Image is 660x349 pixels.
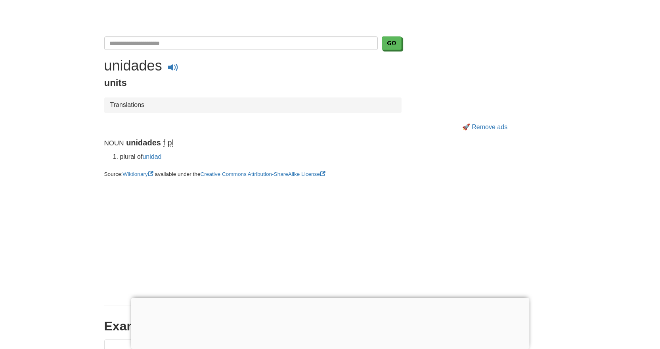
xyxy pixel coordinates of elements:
[382,36,402,50] button: Go
[168,138,174,147] abbr: plural number
[104,171,325,177] small: Source: available under the
[163,138,165,147] abbr: feminine gender
[131,298,529,347] iframe: Advertisement
[413,8,556,119] iframe: Advertisement
[104,139,124,147] small: Noun
[104,317,402,336] div: Examples
[122,171,155,177] a: Wiktionary
[462,124,507,130] a: 🚀 Remove ads
[110,101,145,110] li: Translations
[126,138,161,147] strong: unidades
[104,182,402,293] iframe: Advertisement
[164,61,183,76] button: Play audio unidades
[104,57,162,74] h1: unidades
[200,171,325,177] a: Creative Commons Attribution-ShareAlike License
[104,36,378,50] input: Translate Spanish-English
[120,153,402,162] li: plural of
[104,77,127,88] span: units
[142,153,161,160] a: unidad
